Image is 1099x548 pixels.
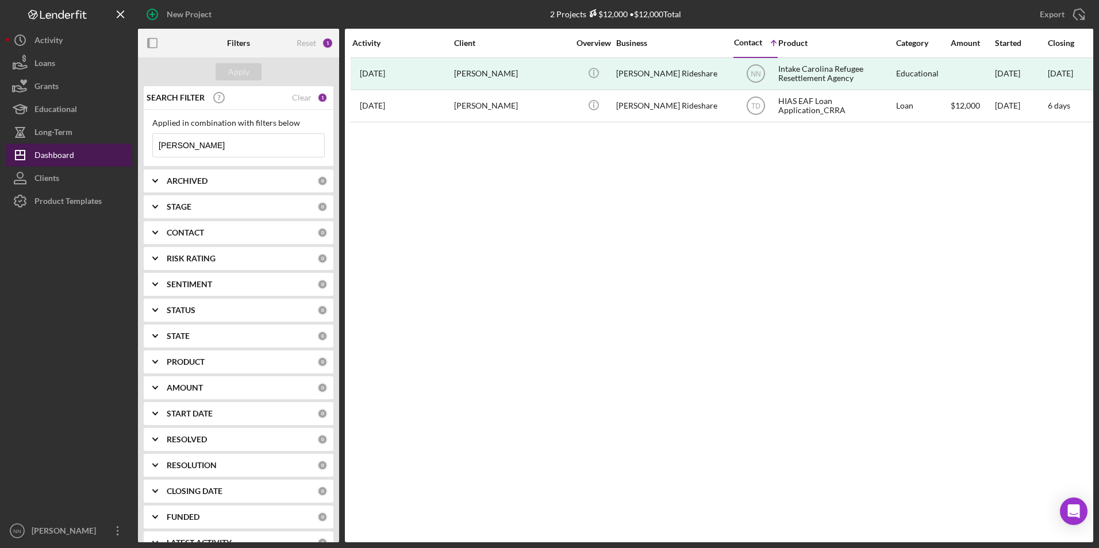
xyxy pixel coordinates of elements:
div: Product [778,38,893,48]
div: [PERSON_NAME] [29,519,103,545]
div: 0 [317,538,328,548]
div: $12,000 [951,91,994,121]
button: Dashboard [6,144,132,167]
div: Amount [951,38,994,48]
div: [PERSON_NAME] [454,91,569,121]
div: HIAS EAF Loan Application_CRRA [778,91,893,121]
div: 0 [317,331,328,341]
b: STATUS [167,306,195,315]
b: START DATE [167,409,213,418]
div: $12,000 [586,9,628,19]
div: 0 [317,305,328,315]
b: CONTACT [167,228,204,237]
div: Grants [34,75,59,101]
button: Product Templates [6,190,132,213]
button: Clients [6,167,132,190]
b: LATEST ACTIVITY [167,538,232,547]
div: 1 [322,37,333,49]
div: 0 [317,408,328,419]
div: 0 [317,176,328,186]
button: NN[PERSON_NAME] [6,519,132,542]
div: Clients [34,167,59,192]
b: CLOSING DATE [167,487,222,496]
b: RESOLVED [167,435,207,444]
div: [PERSON_NAME] Rideshare [616,59,731,89]
div: Client [454,38,569,48]
b: PRODUCT [167,357,205,366]
div: 0 [317,383,328,393]
time: 2025-08-15 19:39 [360,101,385,110]
div: 0 [317,279,328,290]
div: New Project [167,3,212,26]
div: 0 [317,357,328,367]
b: SENTIMENT [167,280,212,289]
div: 0 [317,512,328,522]
div: 0 [317,227,328,238]
div: Activity [34,29,63,55]
div: Applied in combination with filters below [152,118,325,128]
b: SEARCH FILTER [147,93,205,102]
div: Educational [34,98,77,124]
div: Open Intercom Messenger [1060,497,1088,525]
div: Loans [34,52,55,78]
div: Clear [292,93,312,102]
button: Activity [6,29,132,52]
b: AMOUNT [167,383,203,392]
div: 0 [317,434,328,445]
div: Started [995,38,1047,48]
div: [PERSON_NAME] Rideshare [616,91,731,121]
div: Contact [734,38,762,47]
div: Business [616,38,731,48]
div: Reset [297,38,316,48]
b: ARCHIVED [167,176,207,186]
b: RISK RATING [167,254,216,263]
text: TD [751,102,760,110]
button: Long-Term [6,121,132,144]
div: Educational [896,59,950,89]
button: Grants [6,75,132,98]
div: [DATE] [995,59,1047,89]
div: 0 [317,202,328,212]
div: 1 [317,92,328,103]
b: STAGE [167,202,191,211]
div: 0 [317,460,328,470]
time: 2025-07-24 16:07 [360,69,385,78]
div: Intake Carolina Refugee Resettlement Agency [778,59,893,89]
text: NN [751,70,760,78]
div: Dashboard [34,144,74,169]
button: Apply [216,63,262,80]
button: Export [1028,3,1093,26]
button: New Project [138,3,223,26]
div: Loan [896,91,950,121]
button: Educational [6,98,132,121]
div: Overview [572,38,615,48]
text: NN [13,528,21,534]
div: Product Templates [34,190,102,215]
div: Activity [352,38,453,48]
div: Export [1040,3,1065,26]
div: 2 Projects • $12,000 Total [550,9,681,19]
div: Apply [228,63,249,80]
div: [PERSON_NAME] [454,59,569,89]
div: 0 [317,486,328,496]
b: FUNDED [167,512,199,522]
div: Category [896,38,950,48]
b: RESOLUTION [167,461,217,470]
b: STATE [167,331,190,341]
time: 6 days [1048,101,1070,110]
div: [DATE] [995,91,1047,121]
b: Filters [227,38,250,48]
button: Loans [6,52,132,75]
time: [DATE] [1048,68,1073,78]
div: Long-Term [34,121,72,146]
div: 0 [317,253,328,264]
